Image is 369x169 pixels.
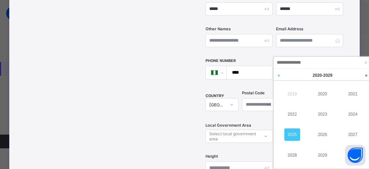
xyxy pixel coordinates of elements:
td: 2029 [307,145,338,165]
td: 2028 [277,145,307,165]
a: 2019 [284,88,300,100]
td: 2030 [338,145,368,165]
a: 2023 [315,108,330,120]
span: 2020 - 2029 [313,73,332,78]
a: 2027 [345,128,361,141]
td: 2023 [307,104,338,124]
a: 2026 [315,128,330,141]
td: 2019 [277,84,307,104]
span: Local Government Area [205,123,251,128]
a: 2024 [345,108,361,120]
label: Postal Code [242,91,265,95]
td: 2020 [307,84,338,104]
a: 2029 [315,149,330,161]
label: Email Address [276,27,303,31]
a: 2025 [284,128,300,141]
a: 2028 [284,149,300,161]
a: 2022 [284,108,300,120]
td: 2024 [338,104,368,124]
div: Select local government area [209,130,259,143]
td: 2027 [338,125,368,145]
td: 2021 [338,84,368,104]
a: 2021 [345,88,361,100]
a: Last decade [274,69,284,82]
button: Open asap [345,145,366,166]
td: 2022 [277,104,307,124]
div: [GEOGRAPHIC_DATA] [209,102,226,107]
label: Height [205,154,218,159]
span: COUNTRY [205,94,224,98]
label: Phone Number [205,59,236,63]
td: 2025 [277,125,307,145]
label: Other Names [205,27,231,31]
td: 2026 [307,125,338,145]
a: 2020-2029 [292,69,354,82]
a: 2020 [315,88,330,100]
